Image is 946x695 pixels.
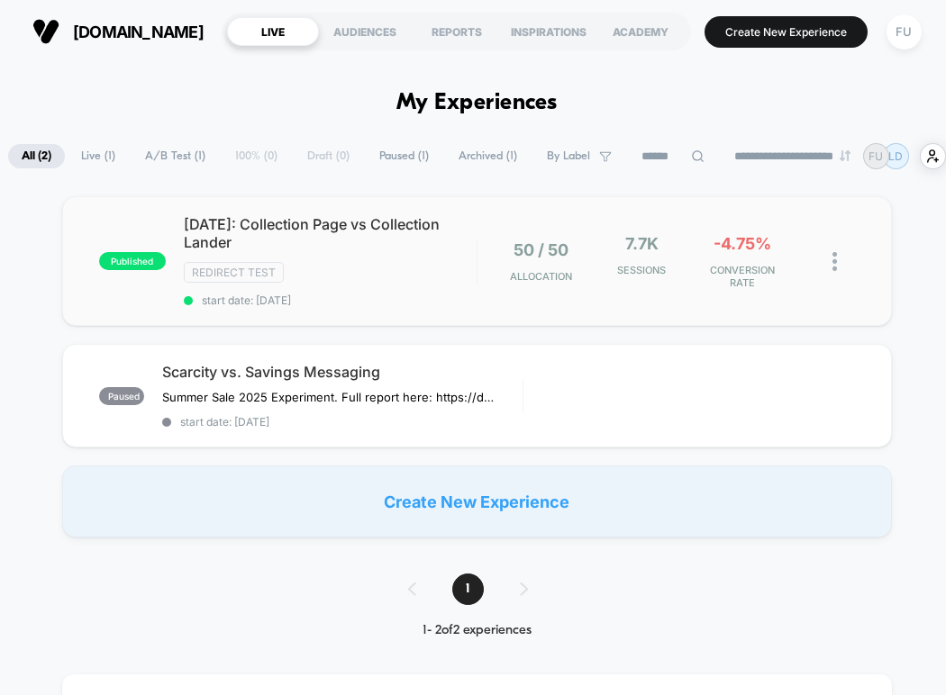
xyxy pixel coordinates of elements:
span: Redirect Test [184,262,284,283]
span: By Label [547,149,590,163]
img: end [840,150,850,161]
span: 50 / 50 [514,240,569,259]
span: All ( 2 ) [8,144,65,168]
div: ACADEMY [595,17,687,46]
span: A/B Test ( 1 ) [132,144,219,168]
div: AUDIENCES [319,17,411,46]
span: [DOMAIN_NAME] [73,23,204,41]
span: 1 [452,573,484,605]
span: Summer Sale 2025 Experiment. Full report here: https://docs.google.com/document/d/1MSF-fEkvXhjCGL... [162,390,496,404]
span: -4.75% [714,234,771,253]
span: start date: [DATE] [162,415,523,429]
p: LD [888,149,903,163]
button: FU [881,14,927,50]
span: paused [99,387,144,405]
div: Create New Experience [62,465,892,537]
button: Create New Experience [705,16,868,48]
span: Scarcity vs. Savings Messaging [162,363,523,381]
span: Allocation [510,270,572,283]
span: Paused ( 1 ) [366,144,442,168]
p: FU [869,149,883,163]
span: published [99,252,166,270]
h1: My Experiences [396,90,558,116]
span: [DATE]: Collection Page vs Collection Lander [184,215,477,251]
span: CONVERSION RATE [696,264,787,289]
div: FU [887,14,922,50]
span: Live ( 1 ) [68,144,129,168]
span: Archived ( 1 ) [445,144,531,168]
button: [DOMAIN_NAME] [27,17,209,46]
div: 1 - 2 of 2 experiences [390,623,564,638]
div: INSPIRATIONS [503,17,595,46]
img: Visually logo [32,18,59,45]
div: LIVE [227,17,319,46]
span: Sessions [596,264,687,276]
img: close [832,252,837,271]
div: REPORTS [411,17,503,46]
span: start date: [DATE] [184,293,477,307]
span: 7.7k [625,234,659,253]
